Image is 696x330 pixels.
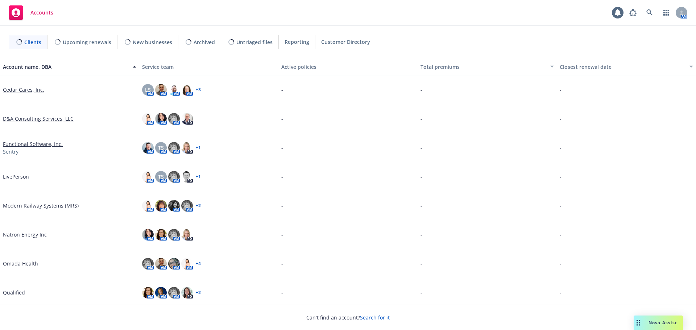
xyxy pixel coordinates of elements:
img: photo [181,200,193,212]
span: - [281,289,283,296]
span: - [420,260,422,267]
a: Switch app [659,5,674,20]
button: Nova Assist [634,316,683,330]
span: - [281,144,283,151]
img: photo [142,287,154,298]
span: - [420,173,422,180]
a: Natron Energy Inc [3,231,47,238]
img: photo [142,229,154,241]
a: + 1 [196,146,201,150]
span: - [560,173,562,180]
img: photo [142,113,154,125]
span: - [420,202,422,209]
span: - [420,115,422,122]
img: photo [168,200,180,212]
span: Can't find an account? [306,314,390,321]
img: photo [168,171,180,183]
span: Nova Assist [649,319,677,326]
img: photo [155,258,167,270]
a: Qualified [3,289,25,296]
button: Total premiums [418,58,557,75]
a: LivePerson [3,173,29,180]
a: D&A Consulting Services, LLC [3,115,74,122]
a: + 1 [196,175,201,179]
span: - [281,231,283,238]
a: Search for it [360,314,390,321]
span: - [560,115,562,122]
img: photo [155,200,167,212]
div: Account name, DBA [3,63,128,71]
span: - [560,144,562,151]
div: Closest renewal date [560,63,685,71]
span: - [560,202,562,209]
span: - [420,86,422,93]
div: Active policies [281,63,415,71]
a: Modern Railway Systems (MRS) [3,202,79,209]
a: + 4 [196,262,201,266]
span: - [281,260,283,267]
img: photo [181,142,193,154]
a: + 2 [196,291,201,295]
a: + 3 [196,88,201,92]
span: - [420,144,422,151]
span: - [560,86,562,93]
span: - [420,231,422,238]
a: Omada Health [3,260,38,267]
span: - [420,289,422,296]
a: Functional Software, Inc. [3,140,63,148]
span: - [281,202,283,209]
div: Drag to move [634,316,643,330]
button: Active policies [278,58,418,75]
button: Service team [139,58,278,75]
img: photo [142,258,154,270]
img: photo [168,287,180,298]
img: photo [168,229,180,241]
img: photo [181,229,193,241]
img: photo [181,84,193,96]
div: Total premiums [420,63,546,71]
img: photo [142,200,154,212]
img: photo [181,113,193,125]
span: Reporting [285,38,309,46]
span: Upcoming renewals [63,38,111,46]
img: photo [142,142,154,154]
img: photo [168,113,180,125]
span: TS [158,173,164,180]
a: Report a Bug [626,5,640,20]
span: - [560,289,562,296]
span: Sentry [3,148,18,155]
span: - [560,260,562,267]
img: photo [181,171,193,183]
span: Customer Directory [321,38,370,46]
span: - [281,173,283,180]
img: photo [142,171,154,183]
span: Accounts [30,10,53,16]
img: photo [181,258,193,270]
span: - [281,115,283,122]
a: Search [642,5,657,20]
a: + 2 [196,204,201,208]
img: photo [155,287,167,298]
img: photo [168,142,180,154]
a: Accounts [6,3,56,23]
span: Clients [24,38,41,46]
img: photo [168,258,180,270]
span: New businesses [133,38,172,46]
img: photo [155,84,167,96]
span: TS [158,144,164,151]
button: Closest renewal date [557,58,696,75]
img: photo [168,84,180,96]
span: Archived [194,38,215,46]
span: - [560,231,562,238]
a: Cedar Cares, Inc. [3,86,44,93]
img: photo [155,113,167,125]
div: Service team [142,63,275,71]
span: - [281,86,283,93]
img: photo [181,287,193,298]
span: Untriaged files [236,38,273,46]
img: photo [155,229,167,241]
span: LS [145,86,151,93]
